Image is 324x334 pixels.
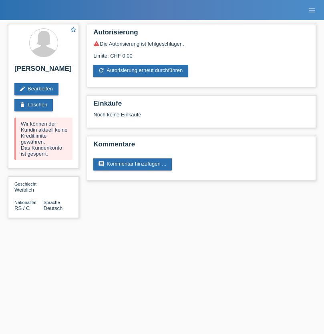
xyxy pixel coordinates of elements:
div: Noch keine Einkäufe [93,112,310,124]
a: star_border [70,26,77,34]
h2: Kommentare [93,140,310,152]
div: Wir können der Kundin aktuell keine Kreditlimite gewähren. Das Kundenkonto ist gesperrt. [14,118,72,160]
i: menu [308,6,316,14]
i: warning [93,40,100,47]
h2: [PERSON_NAME] [14,65,72,77]
div: Die Autorisierung ist fehlgeschlagen. [93,40,310,47]
span: Geschlecht [14,182,36,186]
span: Sprache [44,200,60,205]
h2: Autorisierung [93,28,310,40]
i: edit [19,86,26,92]
h2: Einkäufe [93,100,310,112]
i: star_border [70,26,77,33]
span: Serbien / C / 06.09.2021 [14,205,30,211]
i: comment [98,161,105,167]
i: delete [19,102,26,108]
a: deleteLöschen [14,99,53,111]
a: commentKommentar hinzufügen ... [93,158,172,170]
a: refreshAutorisierung erneut durchführen [93,65,188,77]
div: Weiblich [14,181,44,193]
span: Deutsch [44,205,63,211]
div: Limite: CHF 0.00 [93,47,310,59]
a: menu [304,8,320,12]
i: refresh [98,67,105,74]
span: Nationalität [14,200,36,205]
a: editBearbeiten [14,83,58,95]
